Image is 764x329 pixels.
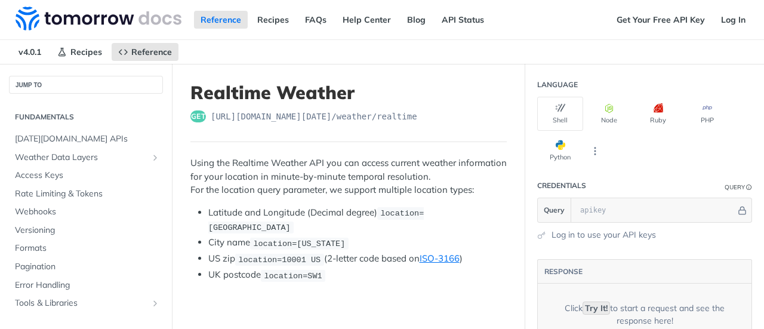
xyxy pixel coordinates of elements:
code: location=[GEOGRAPHIC_DATA] [208,207,424,233]
a: Error Handling [9,276,163,294]
span: Pagination [15,261,160,273]
code: location=SW1 [261,270,325,282]
div: Click to start a request and see the response here! [556,302,734,327]
a: FAQs [298,11,333,29]
span: Query [544,205,565,216]
div: Credentials [537,180,586,191]
li: US zip (2-letter code based on ) [208,252,507,266]
button: Show subpages for Weather Data Layers [150,153,160,162]
h1: Realtime Weather [190,82,507,103]
span: v4.0.1 [12,43,48,61]
span: Formats [15,242,160,254]
p: Using the Realtime Weather API you can access current weather information for your location in mi... [190,156,507,197]
a: Recipes [251,11,295,29]
div: QueryInformation [725,183,752,192]
span: Versioning [15,225,160,236]
a: Rate Limiting & Tokens [9,185,163,203]
code: location=10001 US [235,254,324,266]
span: Access Keys [15,170,160,182]
a: API Status [435,11,491,29]
a: Reference [194,11,248,29]
a: Pagination [9,258,163,276]
span: Reference [131,47,172,57]
code: Try It! [583,302,610,315]
input: apikey [574,198,736,222]
li: Latitude and Longitude (Decimal degree) [208,206,507,234]
button: Shell [537,97,583,131]
span: Tools & Libraries [15,297,147,309]
button: PHP [684,97,730,131]
a: Formats [9,239,163,257]
a: Log in to use your API keys [552,229,656,241]
button: Query [538,198,571,222]
button: Python [537,134,583,168]
span: Error Handling [15,279,160,291]
span: [DATE][DOMAIN_NAME] APIs [15,133,160,145]
a: Access Keys [9,167,163,185]
button: Ruby [635,97,681,131]
span: Webhooks [15,206,160,218]
button: RESPONSE [544,266,583,278]
span: https://api.tomorrow.io/v4/weather/realtime [211,110,417,122]
a: Log In [714,11,752,29]
a: Get Your Free API Key [610,11,711,29]
span: Weather Data Layers [15,152,147,164]
a: Blog [401,11,432,29]
button: More Languages [586,142,604,160]
a: Help Center [336,11,398,29]
button: Node [586,97,632,131]
a: Weather Data LayersShow subpages for Weather Data Layers [9,149,163,167]
a: Tools & LibrariesShow subpages for Tools & Libraries [9,294,163,312]
a: [DATE][DOMAIN_NAME] APIs [9,130,163,148]
div: Language [537,79,578,90]
a: Webhooks [9,203,163,221]
code: location=[US_STATE] [250,238,349,250]
svg: More ellipsis [590,146,600,156]
span: Recipes [70,47,102,57]
a: ISO-3166 [420,253,460,264]
img: Tomorrow.io Weather API Docs [16,7,181,30]
a: Recipes [51,43,109,61]
button: JUMP TO [9,76,163,94]
a: Reference [112,43,178,61]
li: City name [208,236,507,250]
button: Hide [736,204,748,216]
i: Information [746,185,752,190]
div: Query [725,183,745,192]
a: Versioning [9,222,163,239]
h2: Fundamentals [9,112,163,122]
li: UK postcode [208,268,507,282]
button: Show subpages for Tools & Libraries [150,299,160,308]
span: Rate Limiting & Tokens [15,188,160,200]
span: get [190,110,206,122]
